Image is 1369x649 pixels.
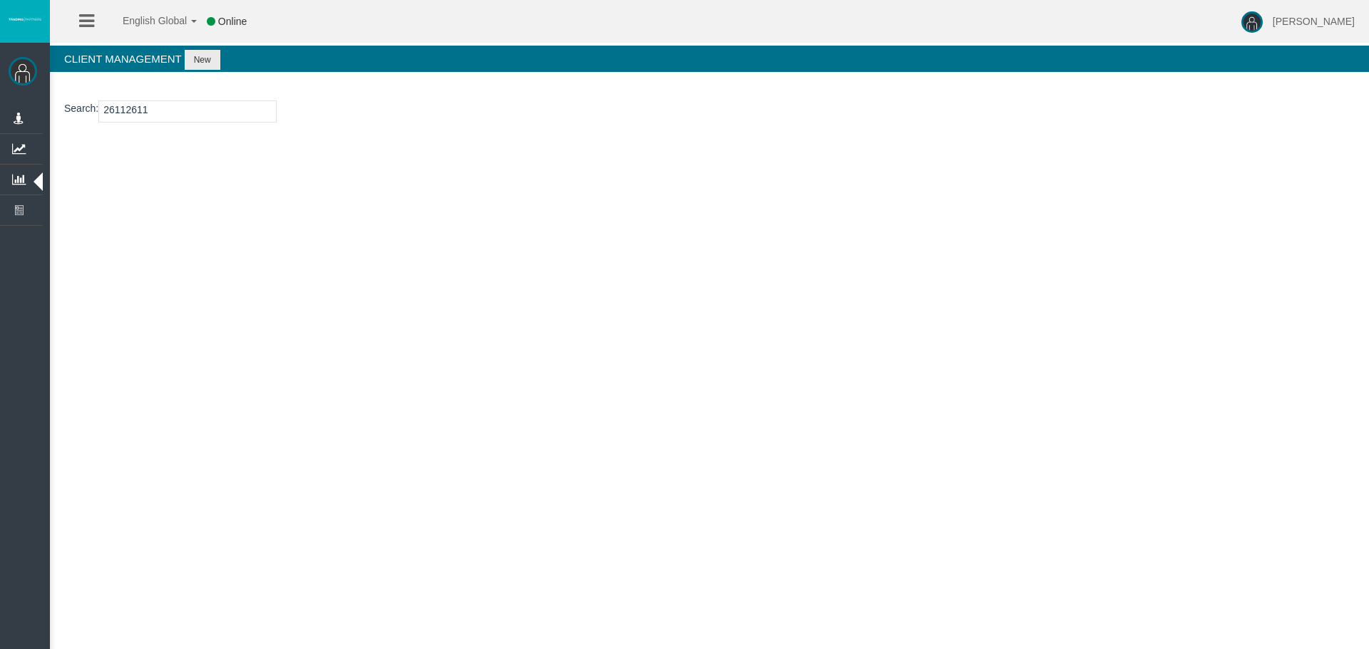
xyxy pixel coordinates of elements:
p: : [64,100,1355,123]
label: Search [64,100,96,117]
span: Online [218,16,247,27]
button: New [185,50,220,70]
span: Client Management [64,53,181,65]
img: user-image [1241,11,1263,33]
img: logo.svg [7,16,43,22]
span: [PERSON_NAME] [1273,16,1355,27]
span: English Global [104,15,187,26]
